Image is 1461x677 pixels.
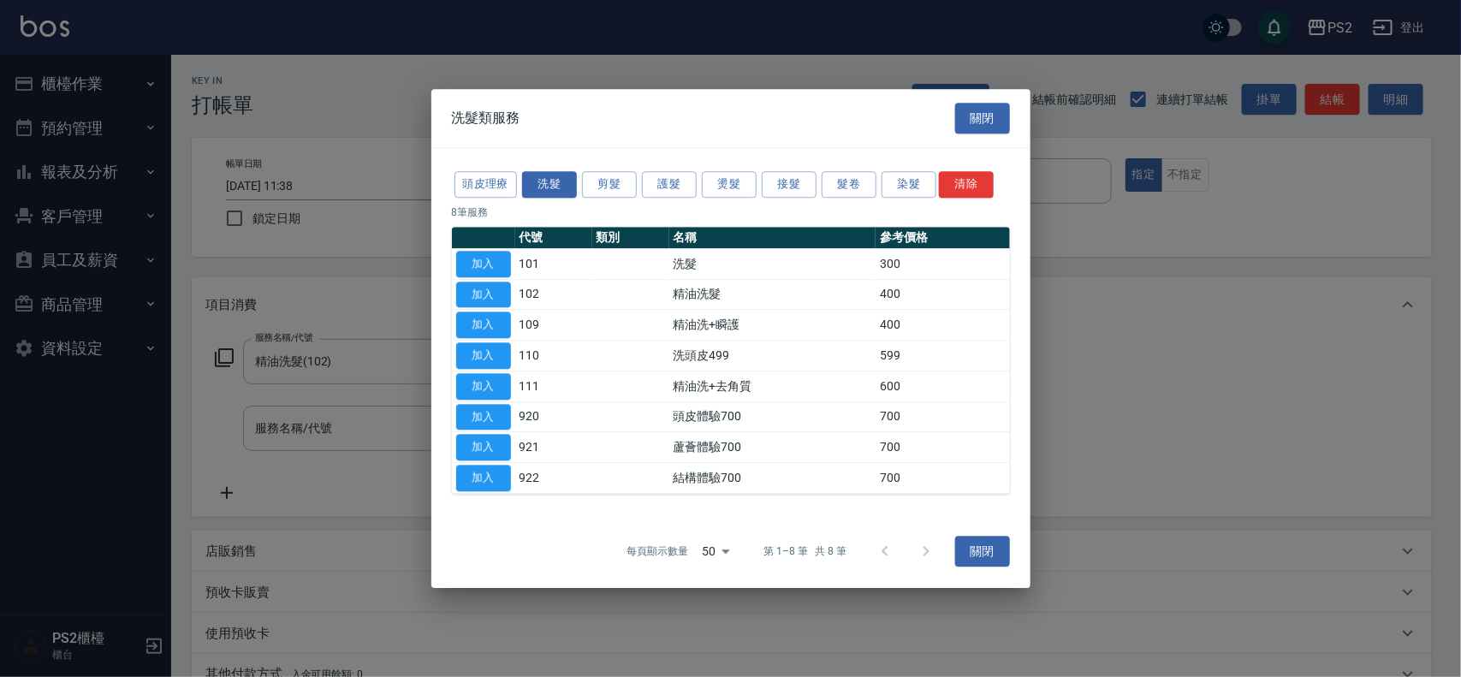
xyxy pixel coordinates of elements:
[456,465,511,491] button: 加入
[642,171,697,198] button: 護髮
[592,227,669,249] th: 類別
[456,312,511,339] button: 加入
[515,279,592,310] td: 102
[669,371,876,402] td: 精油洗+去角質
[456,342,511,369] button: 加入
[876,341,1009,371] td: 599
[669,279,876,310] td: 精油洗髮
[955,103,1010,134] button: 關閉
[669,310,876,341] td: 精油洗+瞬護
[456,282,511,308] button: 加入
[669,463,876,494] td: 結構體驗700
[763,543,846,559] p: 第 1–8 筆 共 8 筆
[876,432,1009,463] td: 700
[452,110,520,127] span: 洗髮類服務
[702,171,757,198] button: 燙髮
[515,371,592,402] td: 111
[522,171,577,198] button: 洗髮
[955,536,1010,567] button: 關閉
[452,205,1010,220] p: 8 筆服務
[515,341,592,371] td: 110
[669,401,876,432] td: 頭皮體驗700
[876,310,1009,341] td: 400
[515,249,592,280] td: 101
[515,463,592,494] td: 922
[762,171,817,198] button: 接髮
[669,249,876,280] td: 洗髮
[882,171,936,198] button: 染髮
[515,432,592,463] td: 921
[456,404,511,431] button: 加入
[876,279,1009,310] td: 400
[939,171,994,198] button: 清除
[876,227,1009,249] th: 參考價格
[669,341,876,371] td: 洗頭皮499
[582,171,637,198] button: 剪髮
[454,171,518,198] button: 頭皮理療
[456,373,511,400] button: 加入
[822,171,876,198] button: 髮卷
[695,528,736,574] div: 50
[515,310,592,341] td: 109
[876,371,1009,402] td: 600
[456,435,511,461] button: 加入
[876,401,1009,432] td: 700
[669,432,876,463] td: 蘆薈體驗700
[669,227,876,249] th: 名稱
[876,463,1009,494] td: 700
[515,401,592,432] td: 920
[627,543,688,559] p: 每頁顯示數量
[515,227,592,249] th: 代號
[876,249,1009,280] td: 300
[456,251,511,277] button: 加入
